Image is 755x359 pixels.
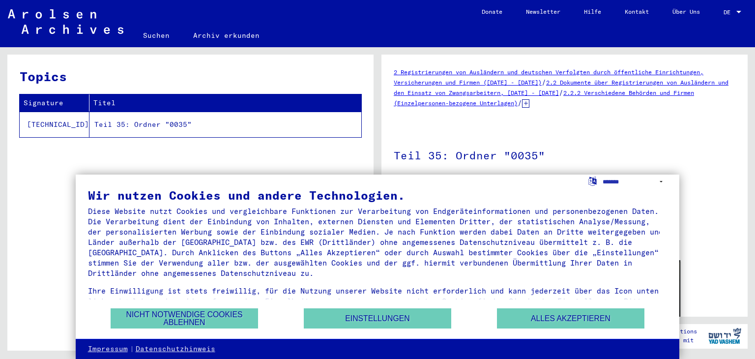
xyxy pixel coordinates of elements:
[394,79,728,96] a: 2.2 Dokumente über Registrierungen von Ausländern und den Einsatz von Zwangsarbeitern, [DATE] - [...
[88,189,668,201] div: Wir nutzen Cookies und andere Technologien.
[8,9,123,34] img: Arolsen_neg.svg
[394,133,735,176] h1: Teil 35: Ordner "0035"
[518,98,522,107] span: /
[88,286,668,317] div: Ihre Einwilligung ist stets freiwillig, für die Nutzung unserer Website nicht erforderlich und ka...
[724,9,734,16] span: DE
[20,67,361,86] h3: Topics
[587,176,598,185] label: Sprache auswählen
[89,94,361,112] th: Titel
[89,112,361,137] td: Teil 35: Ordner "0035"
[497,308,644,329] button: Alles akzeptieren
[542,78,546,87] span: /
[181,24,271,47] a: Archiv erkunden
[88,206,668,278] div: Diese Website nutzt Cookies und vergleichbare Funktionen zur Verarbeitung von Endgeräteinformatio...
[88,344,128,354] a: Impressum
[559,88,563,97] span: /
[20,94,89,112] th: Signature
[394,68,703,86] a: 2 Registrierungen von Ausländern und deutschen Verfolgten durch öffentliche Einrichtungen, Versic...
[131,24,181,47] a: Suchen
[20,112,89,137] td: [TECHNICAL_ID]
[603,175,667,189] select: Sprache auswählen
[304,308,451,329] button: Einstellungen
[111,308,258,329] button: Nicht notwendige Cookies ablehnen
[136,344,215,354] a: Datenschutzhinweis
[706,324,743,348] img: yv_logo.png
